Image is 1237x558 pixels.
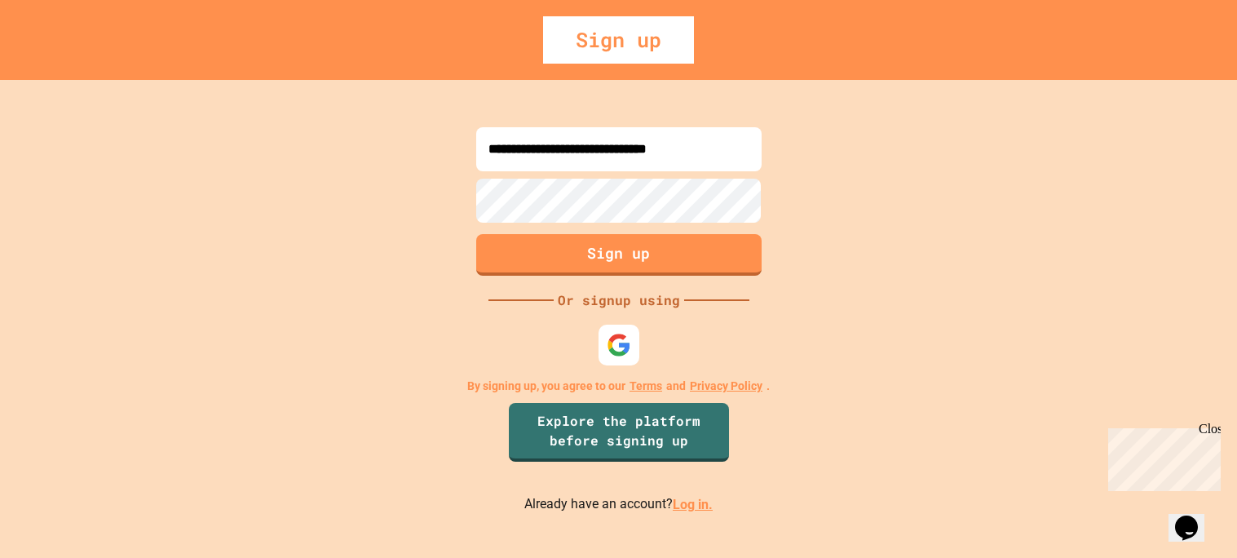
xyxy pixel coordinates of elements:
[690,378,762,395] a: Privacy Policy
[509,403,729,462] a: Explore the platform before signing up
[673,497,713,512] a: Log in.
[607,333,631,357] img: google-icon.svg
[476,234,762,276] button: Sign up
[7,7,113,104] div: Chat with us now!Close
[524,494,713,515] p: Already have an account?
[630,378,662,395] a: Terms
[1102,422,1221,491] iframe: chat widget
[543,16,694,64] div: Sign up
[467,378,770,395] p: By signing up, you agree to our and .
[1169,493,1221,542] iframe: chat widget
[554,290,684,310] div: Or signup using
